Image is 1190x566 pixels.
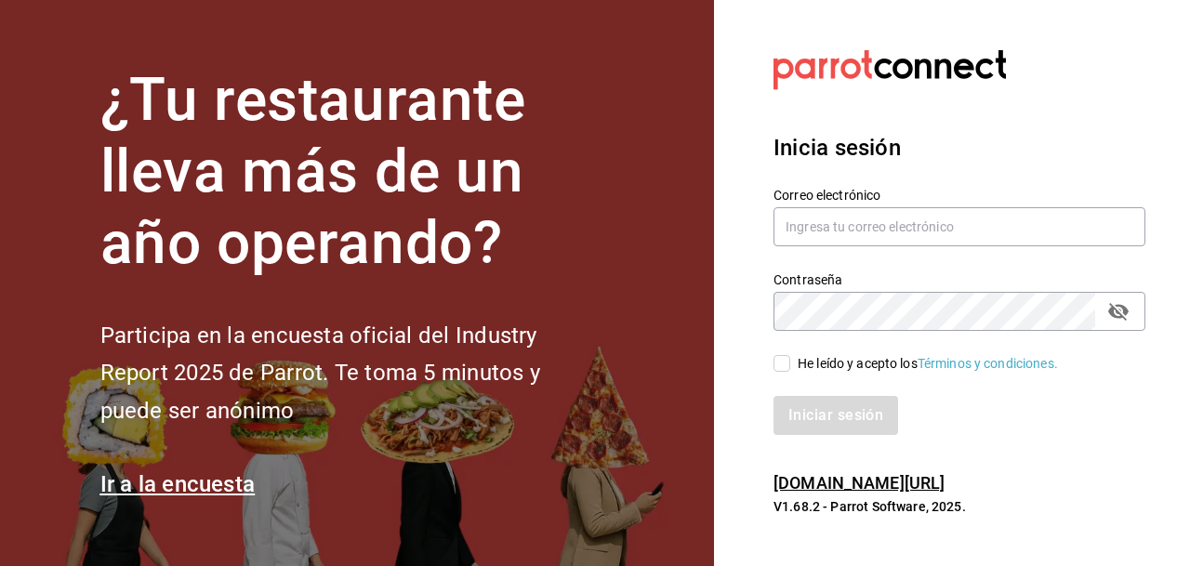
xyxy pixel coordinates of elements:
[100,471,256,497] a: Ir a la encuesta
[773,497,1145,516] p: V1.68.2 - Parrot Software, 2025.
[918,356,1058,371] a: Términos y condiciones.
[1103,296,1134,327] button: passwordField
[773,189,1145,202] label: Correo electrónico
[798,354,1058,374] div: He leído y acepto los
[100,65,602,279] h1: ¿Tu restaurante lleva más de un año operando?
[773,273,1145,286] label: Contraseña
[773,131,1145,165] h3: Inicia sesión
[773,207,1145,246] input: Ingresa tu correo electrónico
[100,317,602,430] h2: Participa en la encuesta oficial del Industry Report 2025 de Parrot. Te toma 5 minutos y puede se...
[773,473,945,493] a: [DOMAIN_NAME][URL]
